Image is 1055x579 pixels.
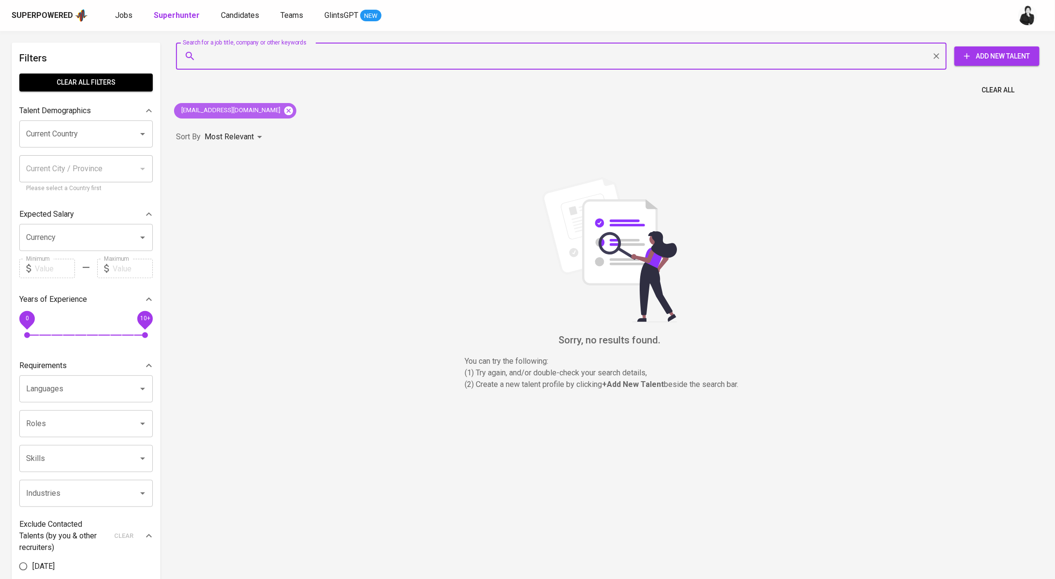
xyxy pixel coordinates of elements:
div: Expected Salary [19,205,153,224]
span: GlintsGPT [324,11,358,20]
div: [EMAIL_ADDRESS][DOMAIN_NAME] [174,103,296,119]
p: Expected Salary [19,208,74,220]
div: Superpowered [12,10,73,21]
p: Please select a Country first [26,184,146,193]
span: Add New Talent [962,50,1032,62]
b: Superhunter [154,11,200,20]
img: file_searching.svg [537,177,682,322]
button: Clear [930,49,943,63]
span: Jobs [115,11,132,20]
button: Add New Talent [954,46,1040,66]
p: (1) Try again, and/or double-check your search details, [465,367,755,379]
span: 0 [25,315,29,322]
button: Clear All filters [19,74,153,91]
input: Value [113,259,153,278]
button: Clear All [978,81,1018,99]
div: Exclude Contacted Talents (by you & other recruiters)clear [19,519,153,553]
button: Open [136,487,149,500]
span: Clear All [982,84,1014,96]
span: Candidates [221,11,259,20]
a: GlintsGPT NEW [324,10,381,22]
button: Open [136,127,149,141]
p: Requirements [19,360,67,371]
div: Talent Demographics [19,101,153,120]
div: Years of Experience [19,290,153,309]
p: Most Relevant [205,131,254,143]
span: [DATE] [32,561,55,572]
button: Open [136,382,149,396]
button: Open [136,452,149,465]
span: NEW [360,11,381,21]
input: Value [35,259,75,278]
button: Open [136,417,149,431]
p: Years of Experience [19,294,87,305]
a: Jobs [115,10,134,22]
p: Sort By [176,131,201,143]
span: Teams [280,11,303,20]
img: app logo [75,8,88,23]
a: Superpoweredapp logo [12,8,88,23]
p: You can try the following : [465,356,755,367]
p: (2) Create a new talent profile by clicking beside the search bar. [465,379,755,390]
p: Exclude Contacted Talents (by you & other recruiters) [19,519,108,553]
div: Most Relevant [205,128,265,146]
a: Superhunter [154,10,202,22]
span: Clear All filters [27,76,145,89]
img: medwi@glints.com [1018,6,1038,25]
span: 10+ [140,315,150,322]
p: Talent Demographics [19,105,91,117]
h6: Sorry, no results found. [176,332,1043,348]
b: + Add New Talent [602,380,664,389]
button: Open [136,231,149,244]
h6: Filters [19,50,153,66]
span: [EMAIL_ADDRESS][DOMAIN_NAME] [174,106,286,115]
div: Requirements [19,356,153,375]
a: Candidates [221,10,261,22]
a: Teams [280,10,305,22]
